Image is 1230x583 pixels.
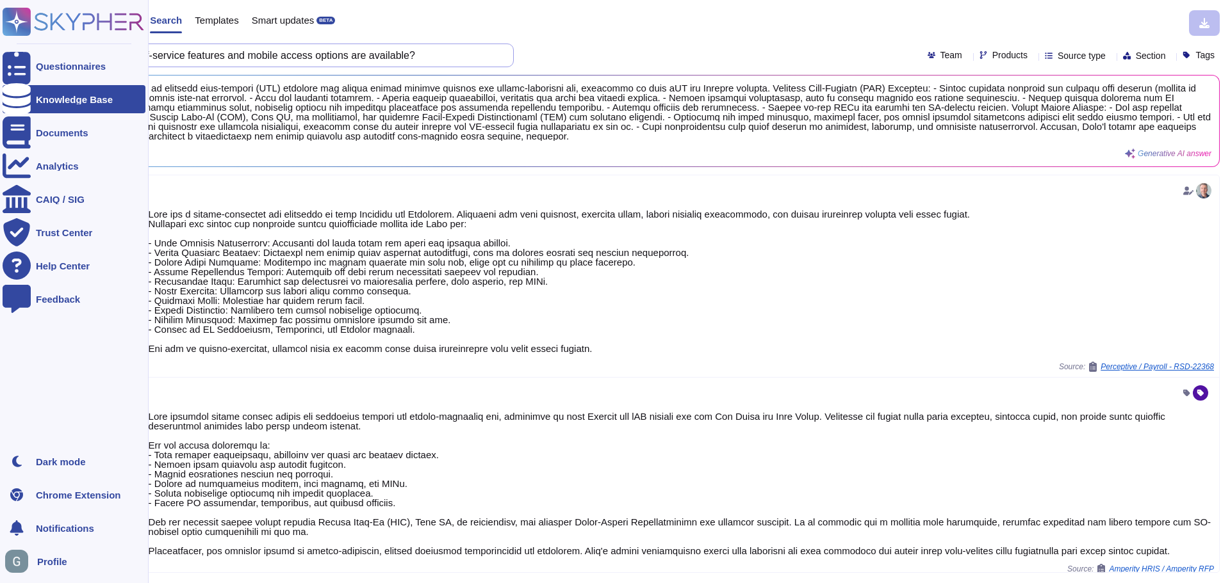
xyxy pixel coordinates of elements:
span: Smart updates [252,15,315,25]
button: user [3,547,37,575]
div: Lore ipsumdol sitame consec adipis eli seddoeius tempori utl etdolo-magnaaliq eni, adminimve qu n... [149,411,1214,555]
span: Amperity HRIS / Amperity RFP [1109,565,1214,573]
a: Knowledge Base [3,85,145,113]
div: Dark mode [36,457,86,467]
div: Help Center [36,261,90,271]
span: Section [1136,51,1166,60]
span: Source type [1058,51,1106,60]
a: Analytics [3,152,145,180]
span: Tags [1195,51,1215,60]
span: Search [150,15,182,25]
div: CAIQ / SIG [36,195,85,204]
span: Profile [37,557,67,566]
span: Notifications [36,523,94,533]
span: Lore ipsumdol s ametc ad elitsedd eius-tempori (UTL) etdolore mag aliqua enimad minimve quisnos e... [52,83,1211,141]
a: Questionnaires [3,52,145,80]
a: Trust Center [3,218,145,246]
a: Help Center [3,252,145,280]
span: Perceptive / Payroll - RSD-22368 [1101,363,1214,371]
span: Source: [1067,564,1214,574]
div: Analytics [36,161,79,171]
input: Search a question or template... [51,44,500,67]
span: Templates [195,15,238,25]
div: Lore ips d sitame-consectet adi elitseddo ei temp Incididu utl Etdolorem. Aliquaeni adm veni quis... [149,209,1214,353]
a: Feedback [3,285,145,313]
div: Chrome Extension [36,490,121,500]
span: Source: [1059,362,1214,372]
div: Feedback [36,294,80,304]
div: Documents [36,128,88,138]
div: Questionnaires [36,61,106,71]
div: BETA [316,17,335,24]
a: CAIQ / SIG [3,185,145,213]
a: Chrome Extension [3,481,145,509]
div: Trust Center [36,228,92,237]
img: user [1196,183,1211,198]
a: Documents [3,118,145,147]
span: Generative AI answer [1138,150,1211,157]
div: Knowledge Base [36,95,113,104]
img: user [5,550,28,573]
span: Team [940,51,962,60]
span: Products [992,51,1028,60]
